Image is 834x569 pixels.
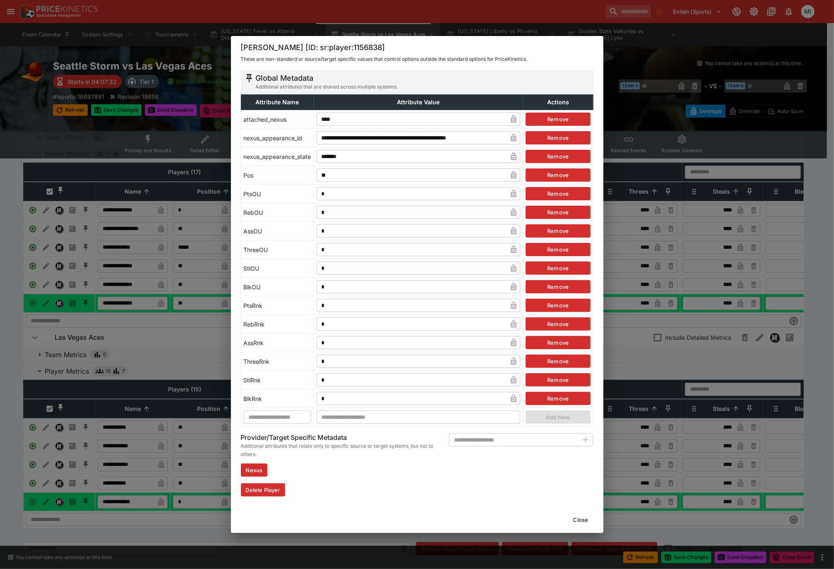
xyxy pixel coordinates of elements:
[241,352,314,371] td: ThreeRnk
[523,95,593,110] th: Actions
[241,315,314,334] td: RebRnk
[241,147,314,166] td: nexus_appearance_state
[256,83,398,91] span: Additional attributes that are shared across multiple systems.
[241,334,314,352] td: AssRnk
[256,73,398,83] h5: Global Metadata
[241,129,314,147] td: nexus_appearance_id
[526,262,590,275] button: Remove
[241,110,314,129] td: attached_nexus
[314,95,523,110] th: Attribute Value
[526,243,590,256] button: Remove
[526,336,590,349] button: Remove
[241,483,285,497] button: Delete Player
[241,203,314,222] td: RebOU
[526,392,590,405] button: Remove
[241,222,314,240] td: AssOU
[526,113,590,126] button: Remove
[241,442,445,459] span: Additional attributes that relate only to specific source or target systems, but not to others.
[526,317,590,331] button: Remove
[241,185,314,203] td: PtsOU
[241,371,314,389] td: StlRnk
[526,187,590,200] button: Remove
[241,259,314,278] td: StlOU
[241,433,445,442] h6: Provider/Target Specific Metadata
[526,299,590,312] button: Remove
[241,56,528,62] span: These are non-standard or source/target specific values that control options outside the standard...
[241,389,314,408] td: BlkRnk
[526,150,590,163] button: Remove
[526,373,590,387] button: Remove
[241,166,314,185] td: Pos
[526,168,590,182] button: Remove
[241,278,314,296] td: BlkOU
[526,131,590,144] button: Remove
[241,240,314,259] td: ThreeOU
[526,224,590,238] button: Remove
[568,513,594,526] button: Close
[526,355,590,368] button: Remove
[526,280,590,293] button: Remove
[241,463,268,477] button: Nexus
[241,95,314,110] th: Attribute Name
[241,296,314,315] td: PtsRnk
[241,43,594,52] h5: [PERSON_NAME] [ID: sr:player:1156838]
[526,206,590,219] button: Remove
